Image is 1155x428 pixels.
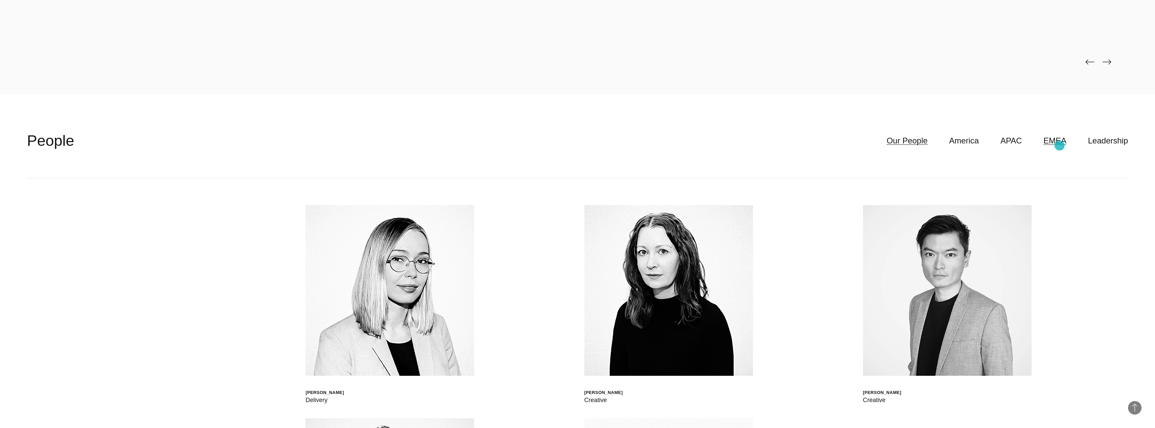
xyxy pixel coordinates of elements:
[27,131,74,151] h2: People
[306,205,474,376] img: Walt Drkula
[1128,401,1142,415] button: Back to Top
[887,134,927,147] a: Our People
[863,390,901,395] div: [PERSON_NAME]
[584,390,623,395] div: [PERSON_NAME]
[1086,59,1094,65] img: page-back-black.png
[584,205,753,376] img: Jen Higgins
[1043,134,1066,147] a: EMEA
[1088,134,1128,147] a: Leadership
[306,395,344,405] div: Delivery
[306,390,344,395] div: [PERSON_NAME]
[949,134,979,147] a: America
[863,395,901,405] div: Creative
[584,395,623,405] div: Creative
[1102,59,1111,65] img: page-next-black.png
[1001,134,1022,147] a: APAC
[863,205,1032,376] img: Daniel Ng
